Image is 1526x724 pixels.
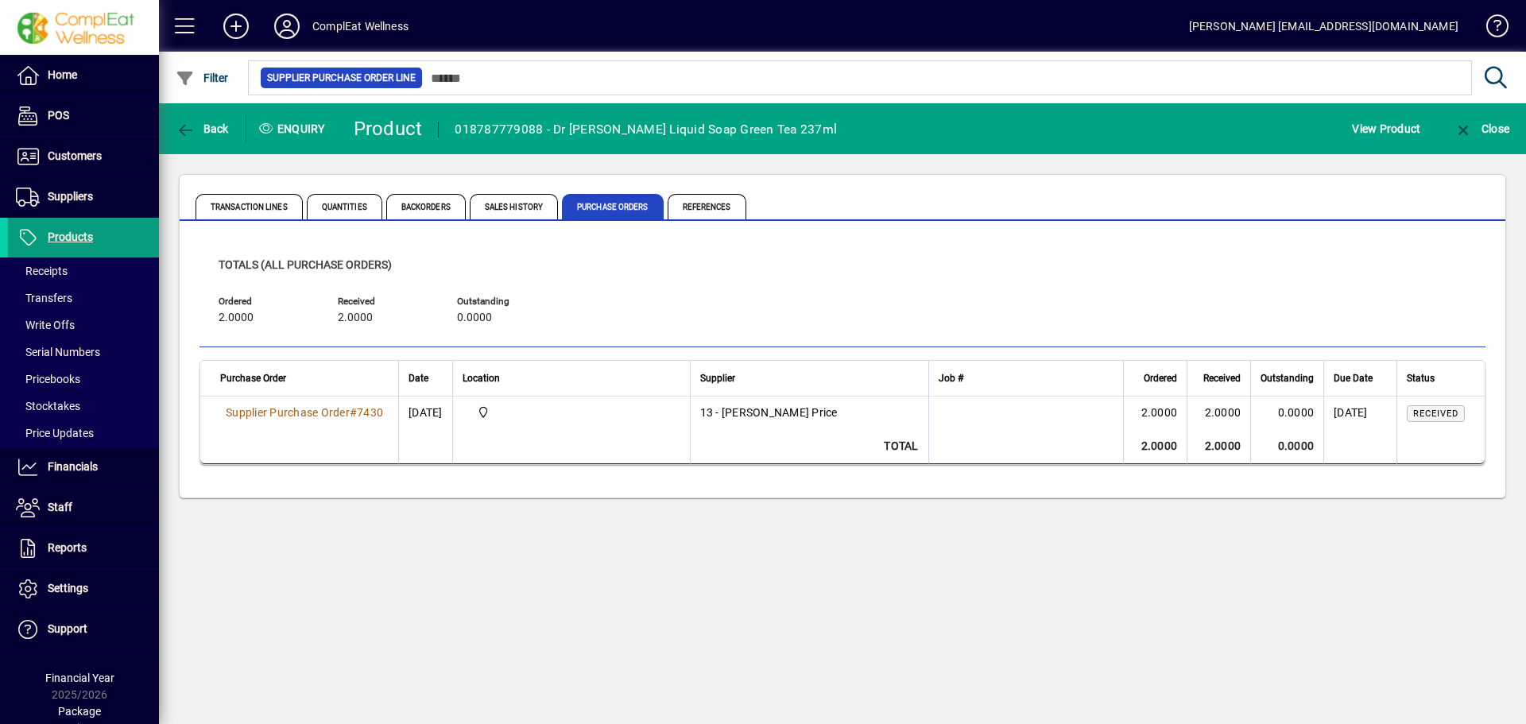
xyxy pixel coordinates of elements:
span: 7430 [357,406,383,419]
span: Backorders [386,194,466,219]
span: Ordered [219,296,314,307]
a: Stocktakes [8,393,159,420]
div: Due Date [1334,370,1387,387]
a: Pricebooks [8,366,159,393]
a: Serial Numbers [8,339,159,366]
a: Home [8,56,159,95]
div: [PERSON_NAME] [EMAIL_ADDRESS][DOMAIN_NAME] [1189,14,1458,39]
td: 0.0000 [1250,428,1323,464]
div: 018787779088 - Dr [PERSON_NAME] Liquid Soap Green Tea 237ml [455,117,837,142]
span: Stocktakes [16,400,80,412]
span: Receipts [16,265,68,277]
td: 13 - [PERSON_NAME] Price [690,397,928,428]
a: Transfers [8,285,159,312]
div: Supplier [700,370,919,387]
span: Supplier [700,370,735,387]
span: References [668,194,746,219]
td: [DATE] [398,397,452,428]
button: Filter [172,64,233,92]
span: # [350,406,357,419]
a: Suppliers [8,177,159,217]
span: Write Offs [16,319,75,331]
button: View Product [1348,114,1424,143]
span: Job # [939,370,963,387]
a: Customers [8,137,159,176]
span: Location [463,370,500,387]
a: Write Offs [8,312,159,339]
a: Financials [8,447,159,487]
div: Purchase Order [220,370,389,387]
span: Outstanding [1261,370,1314,387]
span: Home [48,68,77,81]
div: Enquiry [246,116,342,141]
div: Job # [939,370,1114,387]
app-page-header-button: Back [159,114,246,143]
span: Supplier Purchase Order [226,406,350,419]
span: Transaction Lines [196,194,303,219]
div: Location [463,370,680,387]
div: Date [409,370,443,387]
a: Supplier Purchase Order#7430 [220,404,389,421]
span: Received [338,296,433,307]
td: 0.0000 [1250,397,1323,428]
span: Due Date [1334,370,1373,387]
a: Price Updates [8,420,159,447]
span: Back [176,122,229,135]
span: Products [48,230,93,243]
span: Date [409,370,428,387]
span: Received [1413,408,1458,419]
span: Close [1454,122,1509,135]
span: Supplier Purchase Order Line [267,70,416,86]
span: Transfers [16,292,72,304]
span: POS [48,109,69,122]
span: Suppliers [48,190,93,203]
button: Add [211,12,261,41]
span: Pricebooks [16,373,80,385]
td: 2.0000 [1187,428,1250,464]
span: Staff [48,501,72,513]
span: Settings [48,582,88,594]
a: POS [8,96,159,136]
span: Status [1407,370,1435,387]
span: Quantities [307,194,382,219]
button: Close [1450,114,1513,143]
span: Financials [48,460,98,473]
span: Financial Year [45,672,114,684]
span: 2.0000 [338,312,373,324]
span: Reports [48,541,87,554]
span: Purchase Orders [562,194,664,219]
div: Status [1407,370,1465,387]
div: ComplEat Wellness [312,14,409,39]
td: 2.0000 [1123,397,1187,428]
app-page-header-button: Close enquiry [1437,114,1526,143]
span: Price Updates [16,427,94,439]
span: Filter [176,72,229,84]
a: Knowledge Base [1474,3,1506,55]
span: Purchase Order [220,370,286,387]
span: Support [48,622,87,635]
td: [DATE] [1323,397,1396,428]
td: 2.0000 [1187,397,1250,428]
div: Product [354,116,423,141]
span: Sales History [470,194,558,219]
td: 2.0000 [1123,428,1187,464]
span: View Product [1352,116,1420,141]
button: Back [172,114,233,143]
span: Serial Numbers [16,346,100,358]
span: Customers [48,149,102,162]
a: Receipts [8,257,159,285]
td: Total [690,428,928,464]
span: Totals (all purchase orders) [219,258,392,271]
span: Received [1203,370,1241,387]
a: Support [8,610,159,649]
span: Outstanding [457,296,552,307]
a: Staff [8,488,159,528]
span: 2.0000 [219,312,254,324]
button: Profile [261,12,312,41]
a: Settings [8,569,159,609]
span: Ordered [1144,370,1177,387]
a: Reports [8,528,159,568]
span: Package [58,705,101,718]
span: 0.0000 [457,312,492,324]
